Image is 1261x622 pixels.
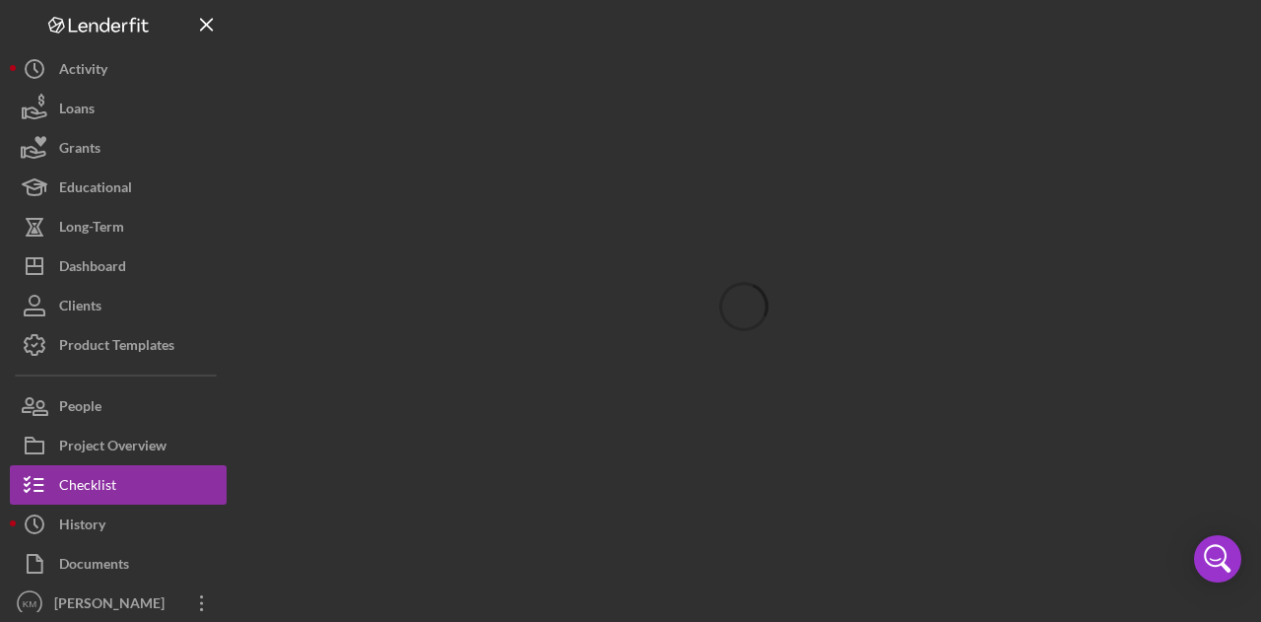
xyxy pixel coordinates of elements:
[10,168,227,207] button: Educational
[59,465,116,510] div: Checklist
[10,128,227,168] button: Grants
[10,505,227,544] button: History
[10,49,227,89] button: Activity
[59,168,132,212] div: Educational
[59,426,166,470] div: Project Overview
[59,246,126,291] div: Dashboard
[23,598,36,609] text: KM
[59,49,107,94] div: Activity
[59,386,101,431] div: People
[59,207,124,251] div: Long-Term
[10,286,227,325] button: Clients
[59,286,101,330] div: Clients
[10,325,227,365] button: Product Templates
[59,544,129,588] div: Documents
[10,544,227,584] button: Documents
[10,246,227,286] button: Dashboard
[59,128,100,173] div: Grants
[1194,535,1241,583] div: Open Intercom Messenger
[59,325,174,370] div: Product Templates
[10,386,227,426] button: People
[10,207,227,246] button: Long-Term
[59,505,105,549] div: History
[10,426,227,465] button: Project Overview
[10,89,227,128] button: Loans
[59,89,95,133] div: Loans
[10,465,227,505] button: Checklist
